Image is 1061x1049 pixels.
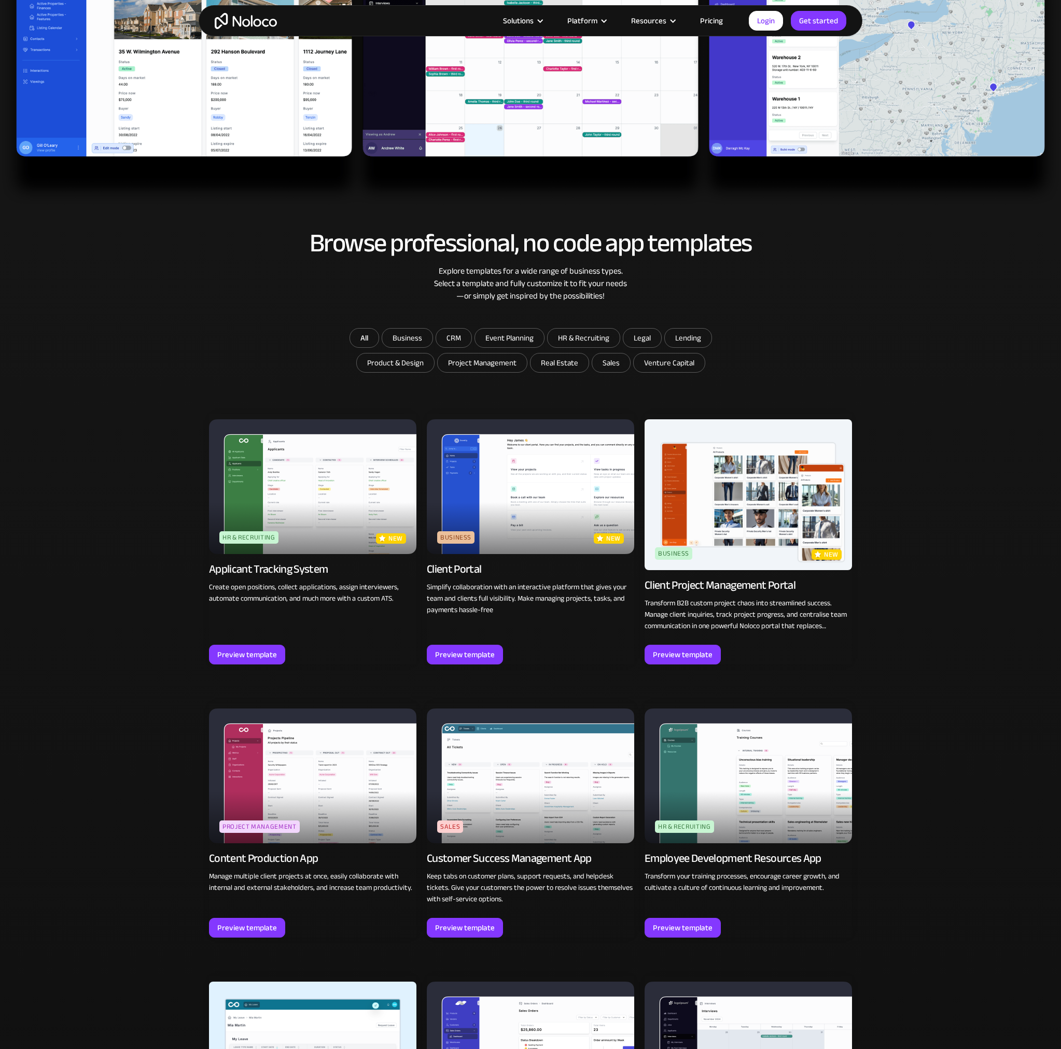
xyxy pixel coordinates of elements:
div: Solutions [503,14,534,27]
a: HR & RecruitingEmployee Development Resources AppTransform your training processes, encourage car... [645,703,852,938]
a: HR & RecruitingnewApplicant Tracking SystemCreate open positions, collect applications, assign in... [209,414,416,664]
a: SalesCustomer Success Management AppKeep tabs on customer plans, support requests, and helpdesk t... [427,703,634,938]
p: Keep tabs on customer plans, support requests, and helpdesk tickets. Give your customers the powe... [427,871,634,905]
div: Resources [618,14,687,27]
a: All [350,328,379,348]
div: Preview template [217,921,277,934]
div: Explore templates for a wide range of business types. Select a template and fully customize it to... [209,265,852,302]
a: BusinessnewClient Project Management PortalTransform B2B custom project chaos into streamlined su... [645,414,852,664]
a: Get started [791,11,846,31]
div: Client Portal [427,562,481,576]
div: Preview template [435,648,495,661]
p: Simplify collaboration with an interactive platform that gives your team and clients full visibil... [427,582,634,616]
a: Login [749,11,783,31]
a: home [215,13,277,29]
p: new [388,533,403,544]
div: Preview template [435,921,495,934]
p: new [606,533,621,544]
div: Employee Development Resources App [645,851,821,866]
h2: Browse professional, no code app templates [209,229,852,257]
div: Business [437,531,474,544]
p: Transform B2B custom project chaos into streamlined success. Manage client inquiries, track proje... [645,598,852,632]
a: Project ManagementContent Production AppManage multiple client projects at once, easily collabora... [209,703,416,938]
p: Transform your training processes, encourage career growth, and cultivate a culture of continuous... [645,871,852,894]
div: HR & Recruiting [219,531,278,544]
div: Applicant Tracking System [209,562,328,576]
div: Preview template [653,648,713,661]
p: new [824,549,839,560]
div: Solutions [490,14,554,27]
div: Preview template [653,921,713,934]
div: Customer Success Management App [427,851,592,866]
div: Resources [631,14,666,27]
div: Platform [567,14,597,27]
form: Email Form [323,328,738,375]
div: HR & Recruiting [655,820,714,833]
div: Preview template [217,648,277,661]
p: Create open positions, collect applications, assign interviewers, automate communication, and muc... [209,582,416,604]
a: BusinessnewClient PortalSimplify collaboration with an interactive platform that gives your team ... [427,414,634,664]
p: Manage multiple client projects at once, easily collaborate with internal and external stakeholde... [209,871,416,894]
div: Project Management [219,820,300,833]
div: Platform [554,14,618,27]
div: Business [655,547,692,560]
a: Pricing [687,14,736,27]
div: Content Production App [209,851,318,866]
div: Sales [437,820,463,833]
div: Client Project Management Portal [645,578,795,592]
